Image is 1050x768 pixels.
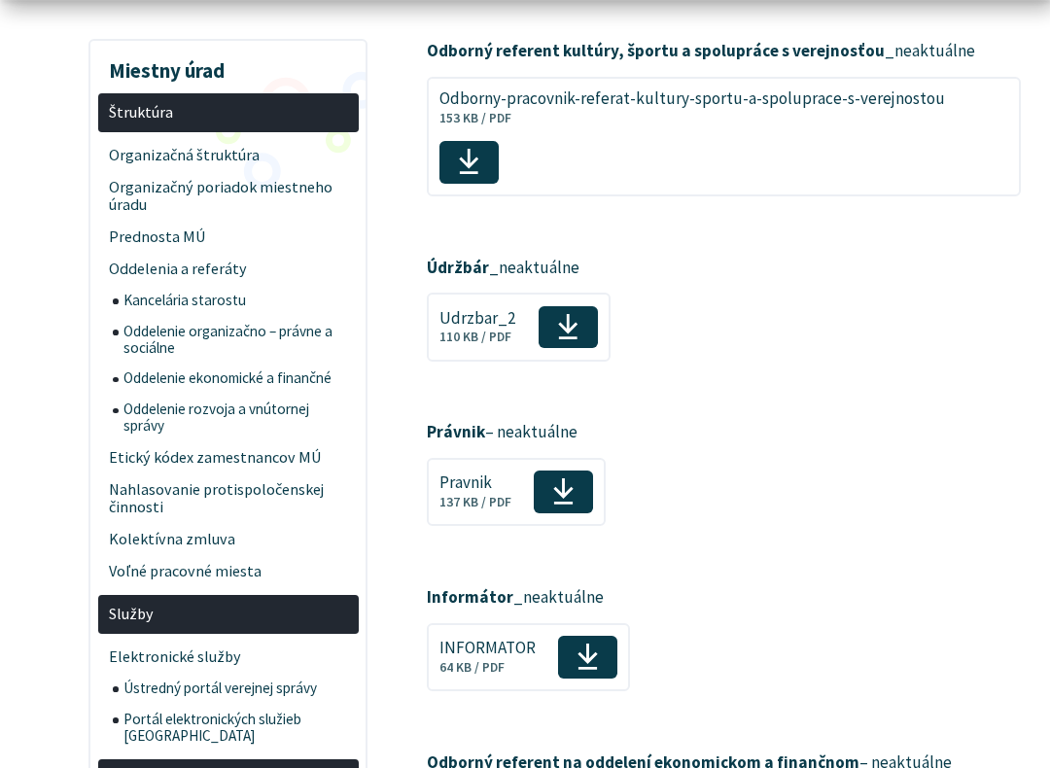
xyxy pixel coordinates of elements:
a: Odborny-pracovnik-referat-kultury-sportu-a-spoluprace-s-verejnostou153 KB / PDF [427,77,1021,196]
span: 137 KB / PDF [439,494,511,510]
span: Elektronické služby [109,642,347,674]
a: Oddelenia a referáty [98,253,359,285]
span: Pravnik [439,473,511,492]
a: Prednosta MÚ [98,221,359,253]
a: Nahlasovanie protispoločenskej činnosti [98,473,359,523]
span: 110 KB / PDF [439,329,511,345]
a: Elektronické služby [98,642,359,674]
span: 153 KB / PDF [439,110,511,126]
a: Pravnik137 KB / PDF [427,458,606,526]
span: Služby [109,598,347,630]
p: _neaktuálne [427,256,1021,281]
strong: Informátor [427,586,513,608]
span: Odborny-pracovnik-referat-kultury-sportu-a-spoluprace-s-verejnostou [439,89,945,108]
span: Nahlasovanie protispoločenskej činnosti [109,473,347,523]
span: Ústredný portál verejnej správy [123,674,347,705]
a: Ústredný portál verejnej správy [113,674,359,705]
p: – neaktuálne [427,420,1021,445]
a: Oddelenie rozvoja a vnútornej správy [113,395,359,442]
strong: Právnik [427,421,485,442]
span: Oddelenie organizačno – právne a sociálne [123,316,347,364]
span: Organizačný poriadok miestneho úradu [109,172,347,222]
a: Etický kódex zamestnancov MÚ [98,441,359,473]
span: Voľné pracovné miesta [109,555,347,587]
a: Oddelenie organizačno – právne a sociálne [113,316,359,364]
span: Kolektívna zmluva [109,523,347,555]
a: Služby [98,595,359,635]
a: Oddelenie ekonomické a finančné [113,364,359,395]
strong: Údržbár [427,257,489,278]
a: Udrzbar_2110 KB / PDF [427,293,611,361]
span: 64 KB / PDF [439,659,505,676]
a: Voľné pracovné miesta [98,555,359,587]
p: _neaktuálne [427,585,1021,611]
span: Organizačná štruktúra [109,140,347,172]
span: Portál elektronických služieb [GEOGRAPHIC_DATA] [123,705,347,752]
a: Portál elektronických služieb [GEOGRAPHIC_DATA] [113,705,359,752]
h3: Miestny úrad [98,45,359,86]
span: Oddelenie ekonomické a finančné [123,364,347,395]
a: Štruktúra [98,93,359,133]
strong: Odborný referent kultúry, športu a spolupráce s verejnosťou [427,40,885,61]
span: Oddelenie rozvoja a vnútornej správy [123,395,347,442]
a: Kolektívna zmluva [98,523,359,555]
span: Prednosta MÚ [109,221,347,253]
span: Udrzbar_2 [439,309,516,328]
span: Štruktúra [109,96,347,128]
p: _neaktuálne [427,39,1021,64]
span: Kancelária starostu [123,285,347,316]
a: Organizačný poriadok miestneho úradu [98,172,359,222]
a: Organizačná štruktúra [98,140,359,172]
span: INFORMATOR [439,639,536,657]
a: Kancelária starostu [113,285,359,316]
span: Etický kódex zamestnancov MÚ [109,441,347,473]
a: INFORMATOR64 KB / PDF [427,623,630,691]
span: Oddelenia a referáty [109,253,347,285]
